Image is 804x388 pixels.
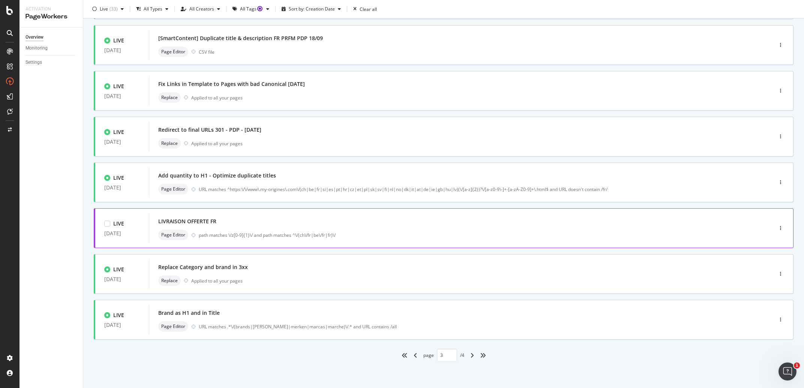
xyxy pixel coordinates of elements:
[104,322,140,328] div: [DATE]
[158,138,181,149] div: neutral label
[25,33,78,41] a: Overview
[199,232,741,238] div: path matches \/z[0-9]{1}\/ and path matches ^\/(ch\/fr|be\/fr|fr)\/
[158,172,276,179] div: Add quantity to H1 - Optimize duplicate titles
[256,5,263,12] div: Tooltip anchor
[100,7,108,11] div: Live
[113,311,124,319] div: LIVE
[158,309,220,317] div: Brand as H1 and in Title
[794,362,800,368] span: 1
[229,3,272,15] button: All TagsTooltip anchor
[25,6,77,12] div: Activation
[113,220,124,227] div: LIVE
[25,59,78,66] a: Settings
[199,186,741,192] div: URL matches ^https:\/\/www\.my-origines\.com\/(ch|be|fr|si|es|pt|hr|cz|et|pl|sk|sv|fi|nl|no|dk|it...
[104,185,140,191] div: [DATE]
[161,50,185,54] span: Page Editor
[113,128,124,136] div: LIVE
[199,49,214,55] div: CSV file
[104,230,140,236] div: [DATE]
[158,126,261,134] div: Redirect to final URLs 301 - PDP - [DATE]
[161,187,185,191] span: Page Editor
[25,59,42,66] div: Settings
[289,7,335,11] div: Sort by: Creation Date
[161,233,185,237] span: Page Editor
[477,349,489,361] div: angles-right
[89,3,127,15] button: Live(33)
[778,362,796,380] iframe: Intercom live chat
[411,349,420,361] div: angle-left
[113,83,124,90] div: LIVE
[178,3,223,15] button: All Creators
[158,80,305,88] div: Fix Links in Template to Pages with bad Canonical [DATE]
[279,3,344,15] button: Sort by: Creation Date
[191,140,243,147] div: Applied to all your pages
[158,47,188,57] div: neutral label
[161,324,185,329] span: Page Editor
[161,278,178,283] span: Replace
[240,7,263,11] div: All Tags
[104,47,140,53] div: [DATE]
[113,37,124,44] div: LIVE
[104,93,140,99] div: [DATE]
[144,7,162,11] div: All Types
[158,218,216,225] div: LIVRAISON OFFERTE FR
[191,278,243,284] div: Applied to all your pages
[161,141,178,146] span: Replace
[104,276,140,282] div: [DATE]
[158,230,188,240] div: neutral label
[133,3,171,15] button: All Types
[113,174,124,182] div: LIVE
[25,44,78,52] a: Monitoring
[113,266,124,273] div: LIVE
[423,349,464,362] div: page / 4
[360,6,377,12] div: Clear all
[25,44,48,52] div: Monitoring
[161,95,178,100] span: Replace
[104,139,140,145] div: [DATE]
[189,7,214,11] div: All Creators
[158,263,248,271] div: Replace Category and brand in 3xx
[158,184,188,194] div: neutral label
[191,95,243,101] div: Applied to all your pages
[199,323,741,330] div: URL matches .*\/(brands|[PERSON_NAME]|merken|marcas|marche)\/.* and URL contains /all
[25,12,77,21] div: PageWorkers
[158,35,323,42] div: [SmartContent] Duplicate title & description FR PRFM PDP 18/09
[399,349,411,361] div: angles-left
[350,3,377,15] button: Clear all
[109,7,118,11] div: ( 33 )
[158,92,181,103] div: neutral label
[467,349,477,361] div: angle-right
[158,321,188,332] div: neutral label
[25,33,43,41] div: Overview
[158,275,181,286] div: neutral label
